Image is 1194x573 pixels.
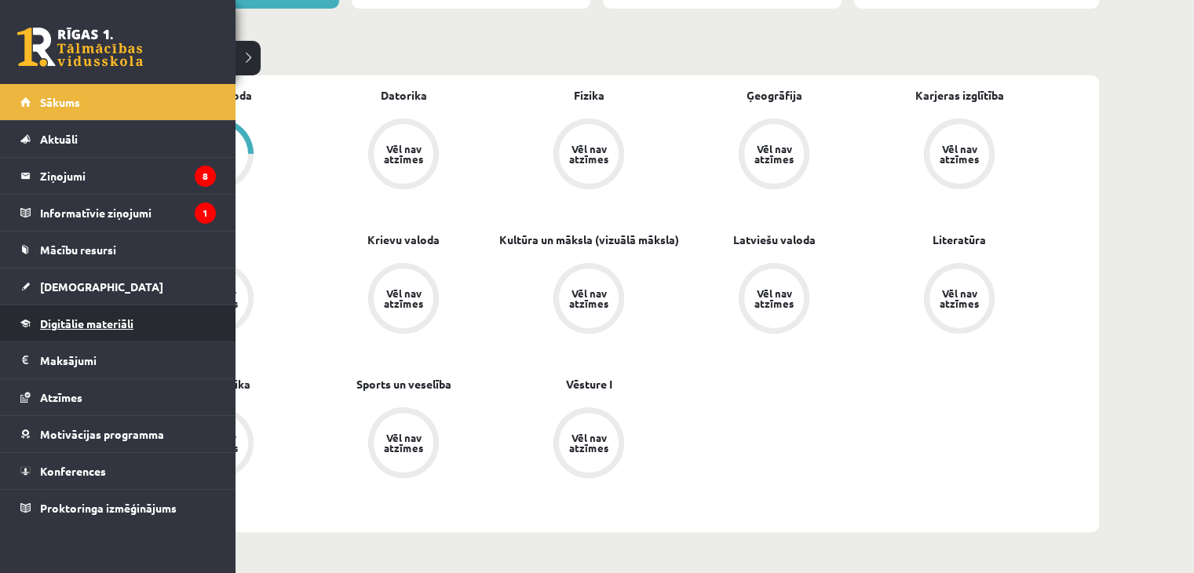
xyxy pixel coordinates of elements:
[40,316,133,330] span: Digitālie materiāli
[311,119,496,192] a: Vēl nav atzīmes
[356,376,451,392] a: Sports un veselība
[867,119,1052,192] a: Vēl nav atzīmes
[40,95,80,109] span: Sākums
[40,427,164,441] span: Motivācijas programma
[20,195,216,231] a: Informatīvie ziņojumi1
[566,376,612,392] a: Vēsture I
[574,87,604,104] a: Fizika
[40,195,216,231] legend: Informatīvie ziņojumi
[733,232,816,248] a: Latviešu valoda
[20,268,216,305] a: [DEMOGRAPHIC_DATA]
[567,144,611,164] div: Vēl nav atzīmes
[20,158,216,194] a: Ziņojumi8
[20,453,216,489] a: Konferences
[747,87,802,104] a: Ģeogrāfija
[367,232,440,248] a: Krievu valoda
[311,263,496,337] a: Vēl nav atzīmes
[382,288,425,308] div: Vēl nav atzīmes
[20,342,216,378] a: Maksājumi
[937,288,981,308] div: Vēl nav atzīmes
[20,490,216,526] a: Proktoringa izmēģinājums
[496,407,681,481] a: Vēl nav atzīmes
[382,144,425,164] div: Vēl nav atzīmes
[933,232,986,248] a: Literatūra
[381,87,427,104] a: Datorika
[195,203,216,224] i: 1
[681,119,867,192] a: Vēl nav atzīmes
[20,232,216,268] a: Mācību resursi
[311,407,496,481] a: Vēl nav atzīmes
[752,144,796,164] div: Vēl nav atzīmes
[40,243,116,257] span: Mācību resursi
[40,501,177,515] span: Proktoringa izmēģinājums
[567,432,611,453] div: Vēl nav atzīmes
[937,144,981,164] div: Vēl nav atzīmes
[382,432,425,453] div: Vēl nav atzīmes
[20,416,216,452] a: Motivācijas programma
[20,121,216,157] a: Aktuāli
[100,45,1093,66] p: Mācību plāns 10.a2 klase
[40,342,216,378] legend: Maksājumi
[40,132,78,146] span: Aktuāli
[40,158,216,194] legend: Ziņojumi
[867,263,1052,337] a: Vēl nav atzīmes
[915,87,1004,104] a: Karjeras izglītība
[195,166,216,187] i: 8
[40,464,106,478] span: Konferences
[40,390,82,404] span: Atzīmes
[40,279,163,294] span: [DEMOGRAPHIC_DATA]
[20,379,216,415] a: Atzīmes
[17,27,143,67] a: Rīgas 1. Tālmācības vidusskola
[20,305,216,341] a: Digitālie materiāli
[752,288,796,308] div: Vēl nav atzīmes
[496,119,681,192] a: Vēl nav atzīmes
[681,263,867,337] a: Vēl nav atzīmes
[496,263,681,337] a: Vēl nav atzīmes
[499,232,679,248] a: Kultūra un māksla (vizuālā māksla)
[567,288,611,308] div: Vēl nav atzīmes
[20,84,216,120] a: Sākums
